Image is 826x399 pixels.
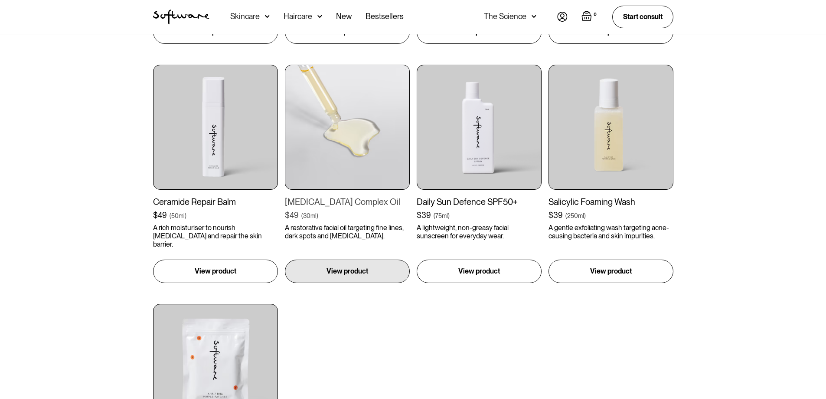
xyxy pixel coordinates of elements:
div: 50ml [171,211,185,220]
a: home [153,10,209,24]
p: A gentle exfoliating wash targeting acne-causing bacteria and skin impurities. [548,224,673,240]
div: ( [434,211,435,220]
div: Salicylic Foaming Wash [548,197,673,207]
p: View product [458,266,500,277]
div: ( [170,211,171,220]
a: Start consult [612,6,673,28]
div: 75ml [435,211,448,220]
div: ) [448,211,450,220]
p: A lightweight, non-greasy facial sunscreen for everyday wear. [417,224,542,240]
div: ( [565,211,567,220]
img: Software Logo [153,10,209,24]
div: [MEDICAL_DATA] Complex Oil [285,197,410,207]
p: A rich moisturiser to nourish [MEDICAL_DATA] and repair the skin barrier. [153,224,278,249]
div: Ceramide Repair Balm [153,197,278,207]
img: arrow down [532,12,536,21]
img: arrow down [265,12,270,21]
div: $39 [417,211,431,220]
a: Daily Sun Defence SPF50+$39(75ml)A lightweight, non-greasy facial sunscreen for everyday wear.Vie... [417,65,542,283]
a: [MEDICAL_DATA] Complex Oil$49(30ml)A restorative facial oil targeting fine lines, dark spots and ... [285,65,410,283]
img: arrow down [317,12,322,21]
p: View product [590,266,632,277]
div: Skincare [230,12,260,21]
a: Open empty cart [581,11,598,23]
div: 30ml [303,211,317,220]
div: The Science [484,12,526,21]
div: Haircare [284,12,312,21]
div: 0 [592,11,598,19]
div: 250ml [567,211,584,220]
div: ) [584,211,586,220]
div: ) [317,211,318,220]
div: ( [301,211,303,220]
p: A restorative facial oil targeting fine lines, dark spots and [MEDICAL_DATA]. [285,224,410,240]
p: View product [195,266,236,277]
a: Ceramide Repair Balm$49(50ml)A rich moisturiser to nourish [MEDICAL_DATA] and repair the skin bar... [153,65,278,283]
div: Daily Sun Defence SPF50+ [417,197,542,207]
div: $49 [153,211,167,220]
p: View product [326,266,368,277]
a: Salicylic Foaming Wash$39(250ml)A gentle exfoliating wash targeting acne-causing bacteria and ski... [548,65,673,283]
div: $49 [285,211,299,220]
div: $39 [548,211,563,220]
div: ) [185,211,186,220]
